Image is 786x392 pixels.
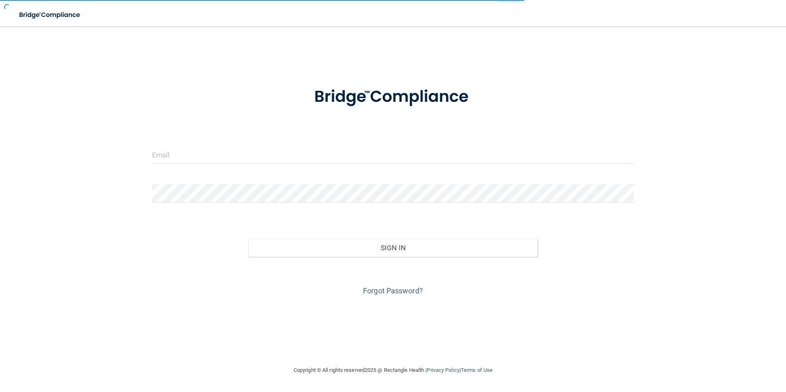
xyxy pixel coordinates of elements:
img: bridge_compliance_login_screen.278c3ca4.svg [297,76,489,118]
div: Copyright © All rights reserved 2025 @ Rectangle Health | | [243,357,543,383]
button: Sign In [248,239,538,257]
a: Forgot Password? [363,286,423,295]
a: Privacy Policy [427,367,459,373]
input: Email [152,145,634,164]
a: Terms of Use [461,367,492,373]
img: bridge_compliance_login_screen.278c3ca4.svg [12,7,88,23]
